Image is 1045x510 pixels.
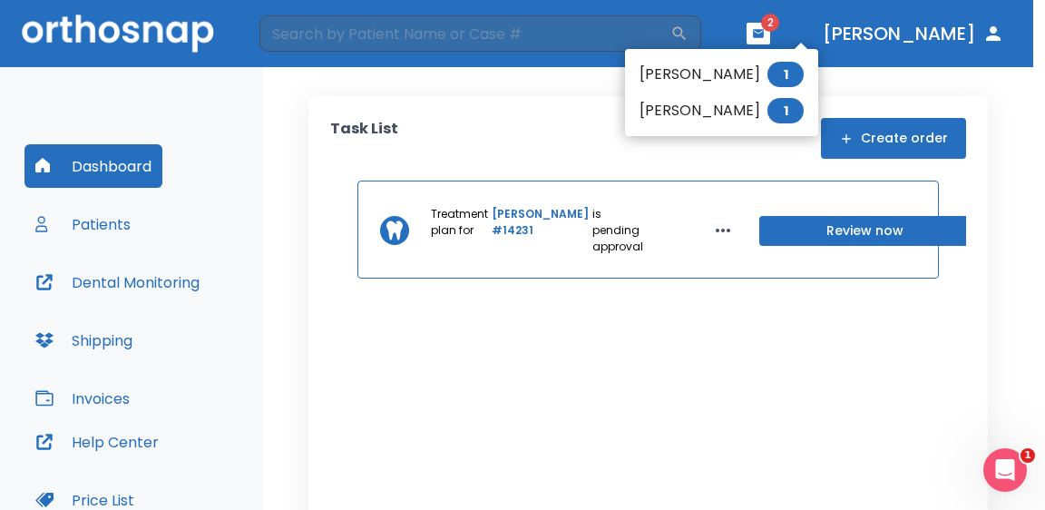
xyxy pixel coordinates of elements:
span: 1 [767,98,804,123]
li: [PERSON_NAME] [625,93,818,129]
iframe: Intercom live chat [983,448,1027,492]
span: 1 [1021,448,1035,463]
span: 1 [767,62,804,87]
li: [PERSON_NAME] [625,56,818,93]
